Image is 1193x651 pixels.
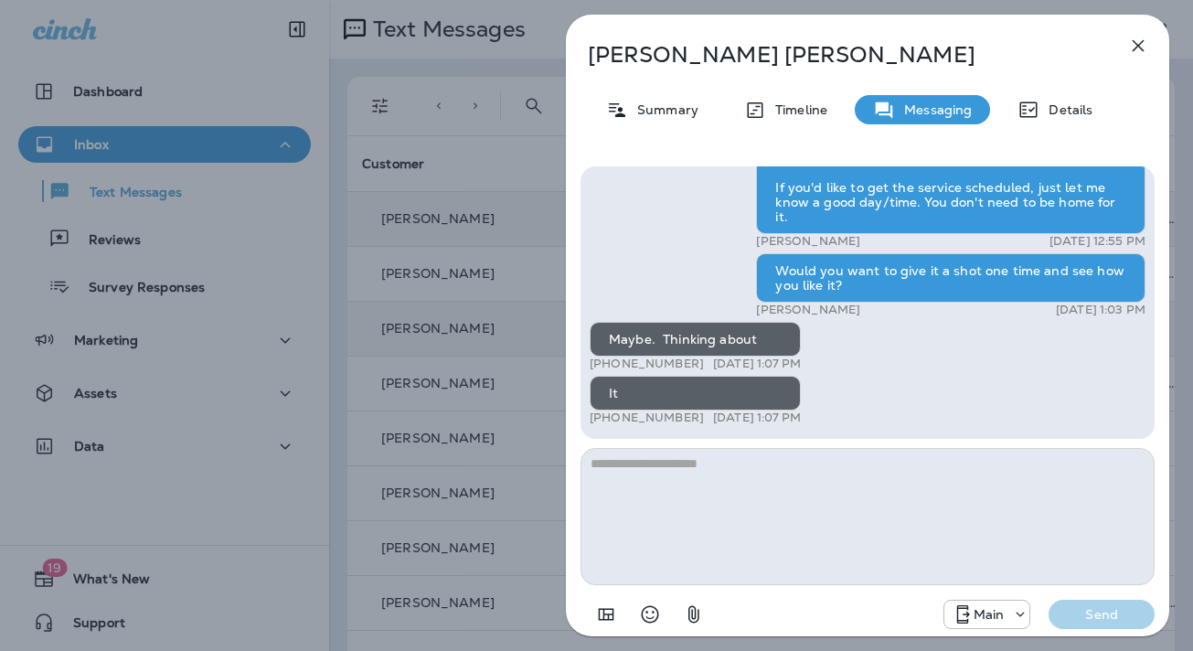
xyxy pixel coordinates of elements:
p: Messaging [895,102,972,117]
p: Summary [628,102,698,117]
p: [PHONE_NUMBER] [590,357,704,371]
p: [PERSON_NAME] [756,303,860,317]
p: [DATE] 1:07 PM [713,357,801,371]
div: +1 (817) 482-3792 [944,603,1030,625]
p: [PHONE_NUMBER] [590,411,704,425]
p: [DATE] 12:55 PM [1049,234,1145,249]
div: Maybe. Thinking about [590,322,801,357]
div: It [590,376,801,411]
p: [PERSON_NAME] [PERSON_NAME] [588,42,1087,68]
div: Would you want to give it a shot one time and see how you like it? [756,253,1145,303]
p: Details [1039,102,1092,117]
p: [DATE] 1:07 PM [713,411,801,425]
p: Main [974,607,1005,622]
button: Select an emoji [632,596,668,633]
p: [DATE] 1:03 PM [1056,303,1145,317]
button: Add in a premade template [588,596,624,633]
p: [PERSON_NAME] [756,234,860,249]
p: Timeline [766,102,827,117]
